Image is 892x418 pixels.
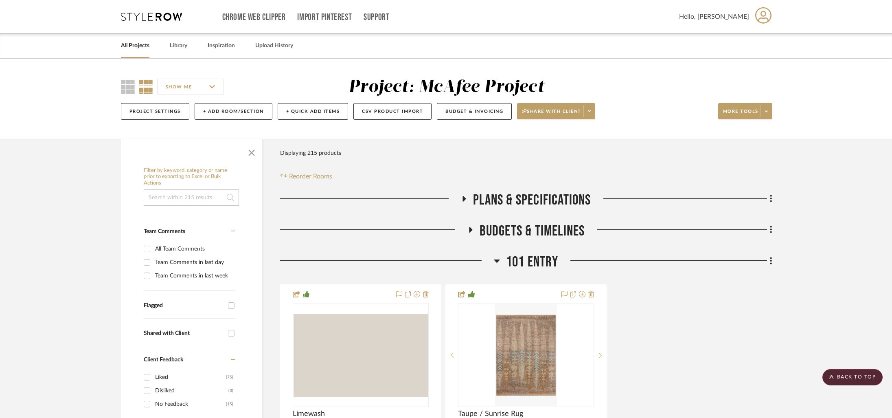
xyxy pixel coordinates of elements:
span: Reorder Rooms [289,172,332,181]
span: Hello, [PERSON_NAME] [679,12,749,22]
span: Share with client [522,108,581,121]
a: Inspiration [208,40,235,51]
div: Liked [155,371,226,384]
img: Taupe / Sunrise Rug [495,304,557,406]
button: Close [243,143,260,159]
input: Search within 215 results [144,189,239,206]
a: Chrome Web Clipper [222,14,286,21]
span: Plans & Specifications [473,191,591,209]
button: + Add Room/Section [195,103,272,120]
div: Project: McAfee Project [348,79,544,96]
h6: Filter by keyword, category or name prior to exporting to Excel or Bulk Actions [144,167,239,187]
button: Reorder Rooms [280,172,333,181]
scroll-to-top-button: BACK TO TOP [822,369,883,385]
span: Team Comments [144,229,185,234]
div: Displaying 215 products [280,145,341,161]
button: CSV Product Import [353,103,432,120]
div: All Team Comments [155,242,233,255]
a: Upload History [255,40,293,51]
a: Support [364,14,389,21]
div: Flagged [144,302,224,309]
button: More tools [718,103,772,119]
img: Limewash [294,314,428,397]
button: + Quick Add Items [278,103,348,120]
div: (3) [228,384,233,397]
span: 101 ENTRY [506,253,558,271]
div: Team Comments in last day [155,256,233,269]
div: Disliked [155,384,228,397]
button: Share with client [517,103,595,119]
div: Shared with Client [144,330,224,337]
a: All Projects [121,40,149,51]
span: Budgets & Timelines [480,222,585,240]
span: Client Feedback [144,357,183,363]
button: Project Settings [121,103,189,120]
div: Team Comments in last week [155,269,233,282]
div: No Feedback [155,398,226,411]
button: Budget & Invoicing [437,103,512,120]
div: (15) [226,398,233,411]
a: Import Pinterest [297,14,352,21]
a: Library [170,40,187,51]
span: More tools [723,108,758,121]
div: (75) [226,371,233,384]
